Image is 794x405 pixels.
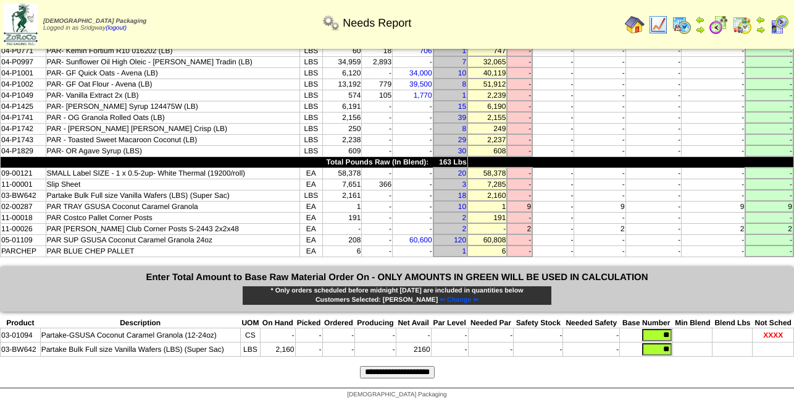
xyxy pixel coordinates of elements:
[682,56,746,67] td: -
[393,168,433,179] td: -
[625,190,682,201] td: -
[106,25,127,32] a: (logout)
[43,18,146,32] span: Logged in as Sridgway
[620,318,673,328] th: Base Number
[299,67,322,79] td: LBS
[507,112,532,123] td: -
[46,134,299,145] td: PAR - Toasted Sweet Macaroon Coconut (LB)
[625,123,682,134] td: -
[673,318,713,328] th: Min Blend
[574,145,625,156] td: -
[682,245,746,257] td: -
[574,67,625,79] td: -
[745,145,793,156] td: -
[299,123,322,134] td: LBS
[574,56,625,67] td: -
[46,123,299,134] td: PAR - [PERSON_NAME] [PERSON_NAME] Crisp (LB)
[393,245,433,257] td: -
[46,234,299,245] td: PAR SUP GSUSA Coconut Caramel Granola 24oz
[625,56,682,67] td: -
[322,343,355,357] td: -
[467,134,507,145] td: 2,237
[682,212,746,223] td: -
[43,18,146,25] span: [DEMOGRAPHIC_DATA] Packaging
[462,247,466,255] a: 1
[532,79,574,90] td: -
[467,56,507,67] td: 32,065
[756,15,766,25] img: arrowleft.gif
[409,236,432,244] a: 60,600
[393,56,433,67] td: -
[462,91,466,100] a: 1
[295,318,322,328] th: Picked
[1,201,46,212] td: 02-00287
[322,168,362,179] td: 58,378
[625,179,682,190] td: -
[682,123,746,134] td: -
[46,212,299,223] td: PAR Costco Pallet Corner Posts
[438,296,478,304] a: ⇐ Change ⇐
[532,201,574,212] td: -
[362,245,393,257] td: -
[1,56,46,67] td: 04-P0997
[695,25,705,35] img: arrowright.gif
[1,67,46,79] td: 04-P1001
[467,234,507,245] td: 60,808
[1,79,46,90] td: 04-P1002
[458,147,466,155] a: 30
[574,168,625,179] td: -
[467,145,507,156] td: 608
[625,168,682,179] td: -
[46,245,299,257] td: PAR BLUE CHEP PALLET
[242,286,552,305] div: * Only orders scheduled before midnight [DATE] are included in quantities below Customers Selecte...
[362,190,393,201] td: -
[321,13,341,33] img: workflow.png
[682,201,746,212] td: 9
[682,179,746,190] td: -
[745,123,793,134] td: -
[532,112,574,123] td: -
[322,190,362,201] td: 2,161
[462,124,466,133] a: 8
[240,328,260,343] td: CS
[322,212,362,223] td: 191
[574,212,625,223] td: -
[625,145,682,156] td: -
[467,90,507,101] td: 2,239
[322,123,362,134] td: 250
[299,201,322,212] td: EA
[46,168,299,179] td: SMALL Label SIZE - 1 x 0.5-2up- White Thermal (19200/roll)
[507,223,532,234] td: 2
[532,223,574,234] td: -
[532,56,574,67] td: -
[467,112,507,123] td: 2,155
[467,245,507,257] td: 6
[393,190,433,201] td: -
[362,134,393,145] td: -
[322,179,362,190] td: 7,651
[362,67,393,79] td: -
[462,80,466,88] a: 8
[1,145,46,156] td: 04-P1829
[322,145,362,156] td: 609
[1,101,46,112] td: 04-P1425
[682,67,746,79] td: -
[532,212,574,223] td: -
[507,67,532,79] td: -
[355,343,396,357] td: -
[322,67,362,79] td: 6,120
[299,101,322,112] td: LBS
[625,15,645,35] img: home.gif
[1,90,46,101] td: 04-P1049
[532,67,574,79] td: -
[431,328,468,343] td: -
[625,201,682,212] td: -
[574,223,625,234] td: 2
[745,56,793,67] td: -
[362,223,393,234] td: -
[563,343,620,357] td: -
[1,245,46,257] td: PARCHEP
[299,134,322,145] td: LBS
[745,179,793,190] td: -
[563,318,620,328] th: Needed Safety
